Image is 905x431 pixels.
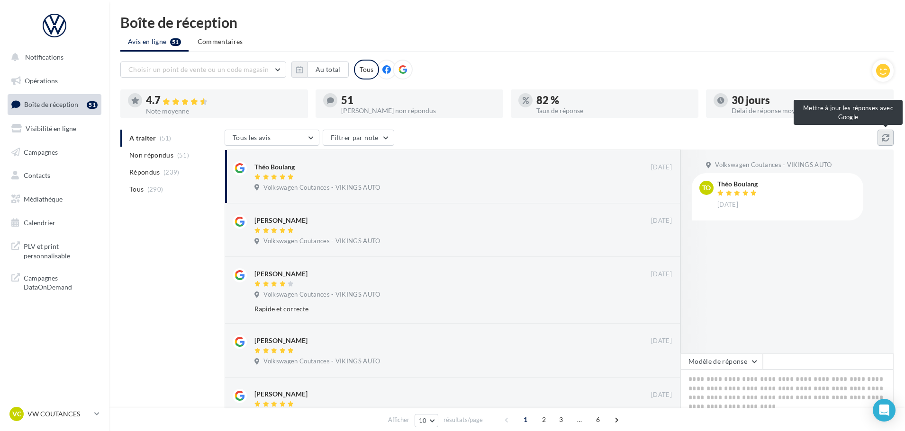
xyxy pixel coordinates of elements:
[651,337,672,345] span: [DATE]
[128,65,269,73] span: Choisir un point de vente ou un code magasin
[715,161,832,169] span: Volkswagen Coutances - VIKINGS AUTO
[254,389,308,399] div: [PERSON_NAME]
[163,168,180,176] span: (239)
[25,77,58,85] span: Opérations
[702,183,711,193] span: To
[129,167,160,177] span: Répondus
[572,412,587,427] span: ...
[6,119,103,139] a: Visibilité en ligne
[553,412,569,427] span: 3
[6,47,100,67] button: Notifications
[680,353,763,369] button: Modèle de réponse
[24,240,98,260] span: PLV et print personnalisable
[24,219,55,227] span: Calendrier
[263,237,380,246] span: Volkswagen Coutances - VIKINGS AUTO
[129,185,144,194] span: Tous
[8,405,101,423] a: VC VW COUTANCES
[24,171,50,179] span: Contacts
[24,100,78,108] span: Boîte de réception
[873,399,896,422] div: Open Intercom Messenger
[12,409,21,419] span: VC
[25,53,63,61] span: Notifications
[536,107,691,114] div: Taux de réponse
[323,130,394,146] button: Filtrer par note
[536,412,552,427] span: 2
[308,62,349,78] button: Au total
[254,269,308,279] div: [PERSON_NAME]
[198,37,243,46] span: Commentaires
[254,304,610,314] div: Rapide et correcte
[415,414,439,427] button: 10
[651,163,672,172] span: [DATE]
[651,270,672,279] span: [DATE]
[24,272,98,292] span: Campagnes DataOnDemand
[26,124,76,132] span: Visibilité en ligne
[341,95,496,106] div: 51
[341,107,496,114] div: [PERSON_NAME] non répondus
[536,95,691,106] div: 82 %
[6,189,103,209] a: Médiathèque
[6,71,103,91] a: Opérations
[794,100,903,125] div: Mettre à jour les réponses avec Google
[6,268,103,296] a: Campagnes DataOnDemand
[291,62,349,78] button: Au total
[732,95,886,106] div: 30 jours
[651,391,672,399] span: [DATE]
[254,162,295,172] div: Théo Boulang
[263,184,380,192] span: Volkswagen Coutances - VIKINGS AUTO
[717,201,738,209] span: [DATE]
[590,412,606,427] span: 6
[651,217,672,225] span: [DATE]
[146,95,300,106] div: 4.7
[6,142,103,162] a: Campagnes
[263,357,380,366] span: Volkswagen Coutances - VIKINGS AUTO
[518,412,533,427] span: 1
[129,150,173,160] span: Non répondus
[263,290,380,299] span: Volkswagen Coutances - VIKINGS AUTO
[354,60,379,79] div: Tous
[120,62,286,78] button: Choisir un point de vente ou un code magasin
[254,216,308,225] div: [PERSON_NAME]
[87,101,98,109] div: 51
[27,409,90,419] p: VW COUTANCES
[146,108,300,114] div: Note moyenne
[177,151,189,159] span: (51)
[6,213,103,233] a: Calendrier
[233,133,271,141] span: Tous les avis
[443,415,483,424] span: résultats/page
[225,130,319,146] button: Tous les avis
[732,107,886,114] div: Délai de réponse moyen
[24,148,58,156] span: Campagnes
[24,195,63,203] span: Médiathèque
[419,417,427,424] span: 10
[6,236,103,264] a: PLV et print personnalisable
[6,166,103,185] a: Contacts
[254,336,308,345] div: [PERSON_NAME]
[147,185,163,193] span: (290)
[717,181,759,187] div: Théo Boulang
[388,415,409,424] span: Afficher
[120,15,894,29] div: Boîte de réception
[6,94,103,114] a: Boîte de réception51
